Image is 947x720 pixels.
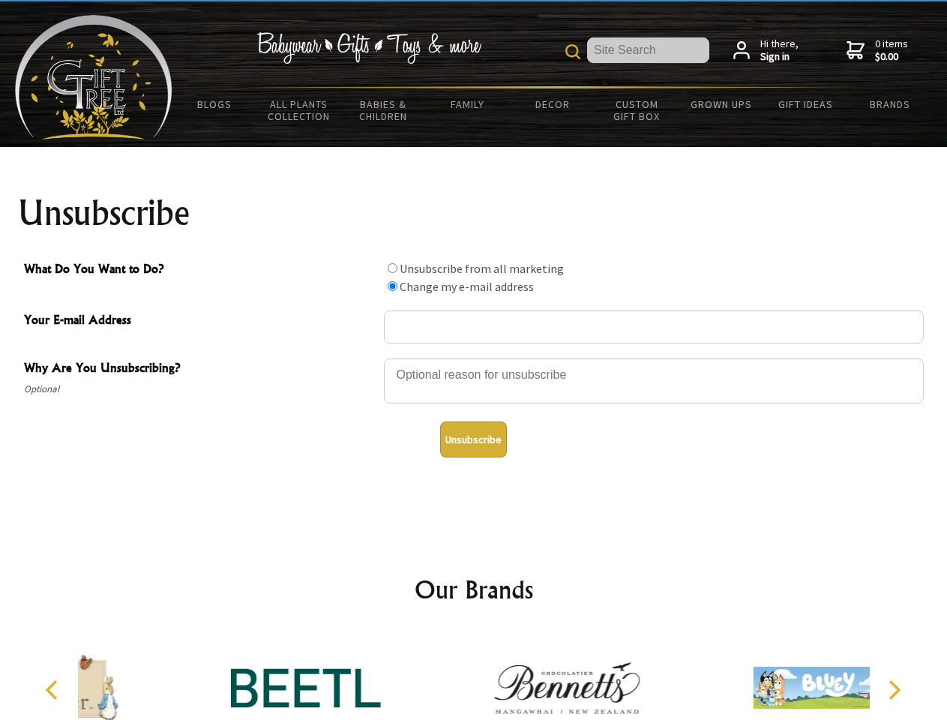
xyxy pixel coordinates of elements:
img: product search [565,44,580,59]
a: Family [426,88,511,120]
button: Unsubscribe [440,421,507,457]
input: What Do You Want to Do? [388,281,397,291]
a: Hi there,Sign in [733,37,799,64]
a: Custom Gift Box [595,88,679,132]
a: Brands [848,88,933,120]
label: Unsubscribe from all marketing [400,261,564,276]
strong: $0.00 [875,50,908,64]
a: Grown Ups [679,88,763,120]
span: Your E-mail Address [24,310,376,332]
textarea: Why Are You Unsubscribing? [384,358,924,403]
span: What Do You Want to Do? [24,259,376,281]
a: BLOGS [172,88,257,120]
a: All Plants Collection [257,88,342,132]
h1: Unsubscribe [18,195,930,231]
label: Change my e-mail address [400,279,534,294]
input: Your E-mail Address [384,310,924,343]
input: Site Search [587,37,709,63]
span: Hi there, [760,37,799,64]
a: 0 items$0.00 [847,37,908,64]
img: Babywear - Gifts - Toys & more [256,32,481,64]
a: Gift Ideas [763,88,848,120]
a: Babies & Children [341,88,426,132]
span: Why Are You Unsubscribing? [24,358,376,380]
button: Previous [37,673,70,706]
button: Next [877,673,910,706]
h2: Our Brands [30,571,918,607]
input: What Do You Want to Do? [388,263,397,273]
span: 0 items [875,37,908,64]
strong: Sign in [760,50,799,64]
a: Decor [510,88,595,120]
span: Optional [24,380,376,398]
img: Babyware - Gifts - Toys and more... [15,15,172,139]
